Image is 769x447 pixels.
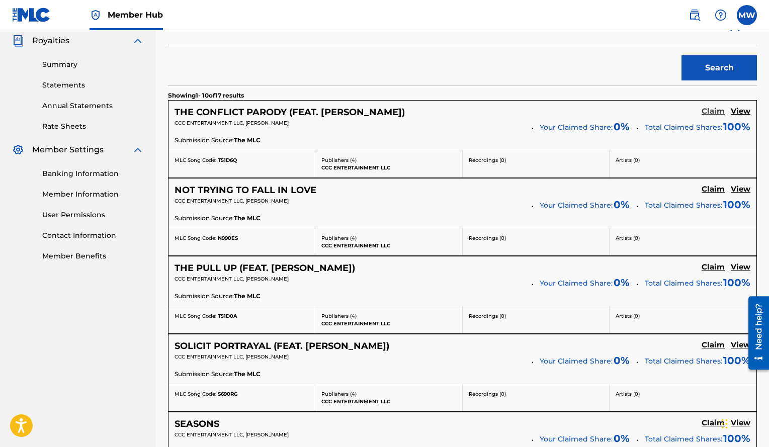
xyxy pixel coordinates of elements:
[614,197,630,212] span: 0 %
[175,198,289,204] span: CCC ENTERTAINMENT LLC, [PERSON_NAME]
[42,210,144,220] a: User Permissions
[175,431,289,438] span: CCC ENTERTAINMENT LLC, [PERSON_NAME]
[175,353,289,360] span: CCC ENTERTAINMENT LLC, [PERSON_NAME]
[42,121,144,132] a: Rate Sheets
[321,398,456,405] p: CCC ENTERTAINMENT LLC
[731,340,750,351] a: View
[645,356,722,366] span: Total Claimed Shares:
[168,91,244,100] p: Showing 1 - 10 of 17 results
[731,107,750,116] h5: View
[321,312,456,320] p: Publishers ( 4 )
[616,390,750,398] p: Artists ( 0 )
[12,8,51,22] img: MLC Logo
[723,119,750,134] span: 100 %
[175,157,216,163] span: MLC Song Code:
[218,313,237,319] span: T51D0A
[731,262,750,274] a: View
[234,214,261,223] span: The MLC
[719,399,769,447] iframe: Chat Widget
[685,5,705,25] a: Public Search
[616,234,750,242] p: Artists ( 0 )
[42,168,144,179] a: Banking Information
[722,409,728,439] div: Drag
[321,156,456,164] p: Publishers ( 4 )
[469,312,603,320] p: Recordings ( 0 )
[614,431,630,446] span: 0 %
[175,391,216,397] span: MLC Song Code:
[715,9,727,21] img: help
[108,9,163,21] span: Member Hub
[42,80,144,91] a: Statements
[723,275,750,290] span: 100 %
[540,200,613,211] span: Your Claimed Share:
[234,136,261,145] span: The MLC
[723,353,750,368] span: 100 %
[469,234,603,242] p: Recordings ( 0 )
[42,59,144,70] a: Summary
[645,434,722,443] span: Total Claimed Shares:
[218,391,238,397] span: S690RG
[42,230,144,241] a: Contact Information
[723,197,750,212] span: 100 %
[132,144,144,156] img: expand
[175,235,216,241] span: MLC Song Code:
[234,292,261,301] span: The MLC
[540,434,613,444] span: Your Claimed Share:
[540,122,613,133] span: Your Claimed Share:
[234,370,261,379] span: The MLC
[702,262,725,272] h5: Claim
[42,251,144,261] a: Member Benefits
[702,418,725,428] h5: Claim
[175,313,216,319] span: MLC Song Code:
[731,185,750,196] a: View
[681,55,757,80] button: Search
[616,156,750,164] p: Artists ( 0 )
[321,164,456,171] p: CCC ENTERTAINMENT LLC
[702,107,725,116] h5: Claim
[175,107,405,118] h5: THE CONFLICT PARODY (FEAT. SAFIYA JEROME)
[469,390,603,398] p: Recordings ( 0 )
[175,262,355,274] h5: THE PULL UP (FEAT. SAFIYA JEROME)
[645,201,722,210] span: Total Claimed Shares:
[218,157,237,163] span: T51D6Q
[702,185,725,194] h5: Claim
[321,242,456,249] p: CCC ENTERTAINMENT LLC
[616,312,750,320] p: Artists ( 0 )
[175,120,289,126] span: CCC ENTERTAINMENT LLC, [PERSON_NAME]
[12,144,24,156] img: Member Settings
[737,5,757,25] div: User Menu
[175,418,219,430] h5: SEASONS
[321,320,456,327] p: CCC ENTERTAINMENT LLC
[175,276,289,282] span: CCC ENTERTAINMENT LLC, [PERSON_NAME]
[731,262,750,272] h5: View
[689,9,701,21] img: search
[731,185,750,194] h5: View
[741,293,769,374] iframe: Resource Center
[175,185,316,196] h5: NOT TRYING TO FALL IN LOVE
[540,278,613,289] span: Your Claimed Share:
[32,35,69,47] span: Royalties
[175,292,234,301] span: Submission Source:
[218,235,238,241] span: N990ES
[175,340,389,352] h5: SOLICIT PORTRAYAL (FEAT. SAFIYA JEROME)
[321,234,456,242] p: Publishers ( 4 )
[614,275,630,290] span: 0 %
[540,356,613,367] span: Your Claimed Share:
[321,390,456,398] p: Publishers ( 4 )
[175,136,234,145] span: Submission Source:
[645,123,722,132] span: Total Claimed Shares:
[469,156,603,164] p: Recordings ( 0 )
[32,144,104,156] span: Member Settings
[645,279,722,288] span: Total Claimed Shares:
[90,9,102,21] img: Top Rightsholder
[614,119,630,134] span: 0 %
[731,107,750,118] a: View
[731,340,750,350] h5: View
[42,189,144,200] a: Member Information
[175,214,234,223] span: Submission Source:
[42,101,144,111] a: Annual Statements
[132,35,144,47] img: expand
